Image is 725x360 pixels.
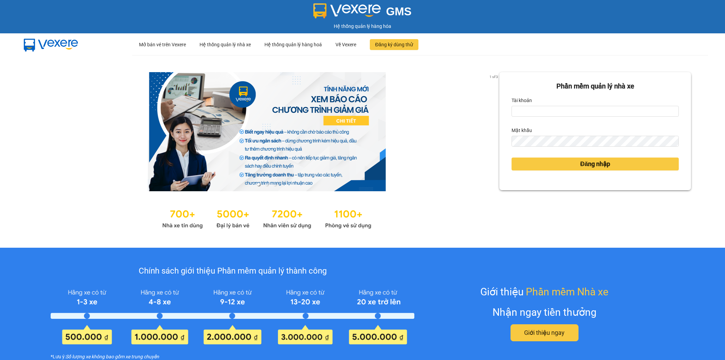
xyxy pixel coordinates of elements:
span: Giới thiệu ngay [524,328,565,338]
div: Hệ thống quản lý nhà xe [200,34,251,55]
li: slide item 1 [257,183,260,186]
button: Đăng ký dùng thử [370,39,418,50]
div: Nhận ngay tiền thưởng [493,304,597,320]
div: Hệ thống quản lý hàng hoá [264,34,322,55]
li: slide item 2 [265,183,268,186]
button: Đăng nhập [512,158,679,170]
p: 1 of 3 [487,72,499,81]
span: Đăng ký dùng thử [375,41,413,48]
img: mbUUG5Q.png [17,33,85,56]
button: next slide / item [490,72,499,191]
span: Phần mềm Nhà xe [526,284,608,300]
button: Giới thiệu ngay [511,324,579,341]
div: Về Vexere [335,34,356,55]
div: Mở bán vé trên Vexere [139,34,186,55]
div: Hệ thống quản lý hàng hóa [2,22,723,30]
span: GMS [386,5,412,18]
span: Đăng nhập [580,159,610,169]
input: Mật khẩu [512,136,679,147]
button: previous slide / item [34,72,44,191]
label: Mật khẩu [512,125,532,136]
input: Tài khoản [512,106,679,117]
a: GMS [313,10,412,16]
div: Phần mềm quản lý nhà xe [512,81,679,92]
img: Statistics.png [162,205,372,231]
img: logo 2 [313,3,381,18]
label: Tài khoản [512,95,532,106]
div: Giới thiệu [480,284,608,300]
img: policy-intruduce-detail.png [51,286,414,345]
li: slide item 3 [274,183,276,186]
div: Chính sách giới thiệu Phần mềm quản lý thành công [51,265,414,278]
